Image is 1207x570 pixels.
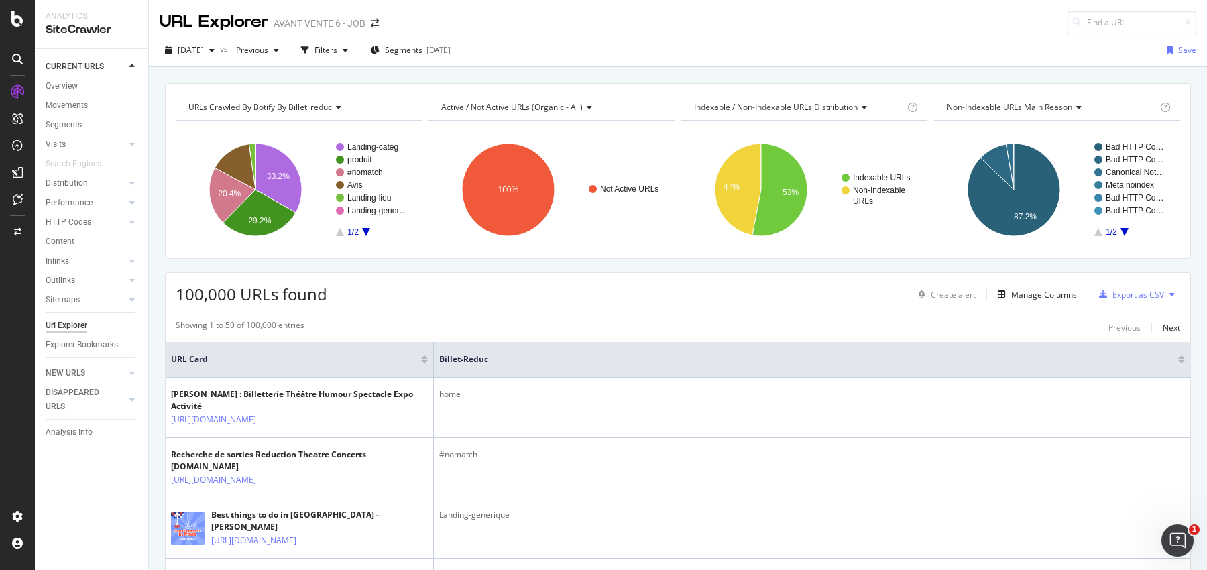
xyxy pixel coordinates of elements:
text: Bad HTTP Co… [1106,193,1163,203]
div: Analysis Info [46,425,93,439]
a: Visits [46,137,125,152]
button: [DATE] [160,40,220,61]
text: Landing-categ [347,142,398,152]
span: 2025 Sep. 8th [178,44,204,56]
a: [URL][DOMAIN_NAME] [171,473,256,487]
span: 1 [1189,524,1200,535]
h4: Active / Not Active URLs [439,97,663,118]
text: 47% [724,182,740,192]
div: Filters [314,44,337,56]
text: Meta noindex [1106,180,1154,190]
a: Explorer Bookmarks [46,338,139,352]
text: 20.4% [218,189,241,198]
div: Performance [46,196,93,210]
a: Distribution [46,176,125,190]
text: 87.2% [1014,212,1037,221]
a: Sitemaps [46,293,125,307]
text: 1/2 [347,227,359,237]
text: Bad HTTP Co… [1106,142,1163,152]
a: Outlinks [46,274,125,288]
a: DISAPPEARED URLS [46,386,125,414]
div: Search Engines [46,157,101,171]
div: Url Explorer [46,319,87,333]
text: Not Active URLs [600,184,658,194]
button: Next [1163,319,1180,335]
button: Previous [231,40,284,61]
text: Bad HTTP Co… [1106,206,1163,215]
div: Manage Columns [1011,289,1077,300]
span: 100,000 URLs found [176,283,327,305]
div: [PERSON_NAME] : Billetterie Théâtre Humour Spectacle Expo Activité [171,388,428,412]
div: A chart. [428,131,672,248]
div: NEW URLS [46,366,85,380]
text: produit [347,155,372,164]
div: Explorer Bookmarks [46,338,118,352]
div: CURRENT URLS [46,60,104,74]
button: Export as CSV [1094,284,1164,305]
span: Segments [385,44,422,56]
button: Save [1161,40,1196,61]
button: Filters [296,40,353,61]
a: [URL][DOMAIN_NAME] [171,413,256,426]
div: Movements [46,99,88,113]
div: Create alert [931,289,976,300]
div: Next [1163,322,1180,333]
iframe: Intercom live chat [1161,524,1194,557]
text: Landing-lieu [347,193,391,203]
text: #nomatch [347,168,383,177]
text: Bad HTTP Co… [1106,155,1163,164]
button: Manage Columns [992,286,1077,302]
div: Export as CSV [1112,289,1164,300]
svg: A chart. [934,131,1177,248]
text: 33.2% [267,172,290,181]
div: Recherche de sorties Reduction Theatre Concerts [DOMAIN_NAME] [171,449,428,473]
text: Indexable URLs [853,173,910,182]
a: Overview [46,79,139,93]
div: Outlinks [46,274,75,288]
div: Sitemaps [46,293,80,307]
div: Analytics [46,11,137,22]
span: Billet-reduc [439,353,1158,365]
span: Active / Not Active URLs (organic - all) [441,101,583,113]
text: 53% [783,188,799,197]
svg: A chart. [176,131,419,248]
div: Visits [46,137,66,152]
text: Avis [347,180,362,190]
span: Indexable / Non-Indexable URLs distribution [694,101,858,113]
span: URL Card [171,353,418,365]
a: CURRENT URLS [46,60,125,74]
div: Landing-generique [439,509,1185,521]
div: Best things to do in [GEOGRAPHIC_DATA] - [PERSON_NAME] [211,509,428,533]
div: SiteCrawler [46,22,137,38]
div: [DATE] [426,44,451,56]
svg: A chart. [681,131,925,248]
div: Content [46,235,74,249]
text: Landing-gener… [347,206,407,215]
span: Previous [231,44,268,56]
div: #nomatch [439,449,1185,461]
h4: Indexable / Non-Indexable URLs Distribution [691,97,905,118]
text: 100% [498,185,519,194]
text: URLs [853,196,873,206]
text: Non-Indexable [853,186,905,195]
a: Search Engines [46,157,115,171]
text: Canonical Not… [1106,168,1164,177]
div: URL Explorer [160,11,268,34]
div: Overview [46,79,78,93]
div: Previous [1108,322,1141,333]
span: URLs Crawled By Botify By billet_reduc [188,101,332,113]
a: [URL][DOMAIN_NAME] [211,534,296,547]
div: arrow-right-arrow-left [371,19,379,28]
a: Url Explorer [46,319,139,333]
div: Save [1178,44,1196,56]
input: Find a URL [1068,11,1196,34]
span: Non-Indexable URLs Main Reason [947,101,1072,113]
a: Analysis Info [46,425,139,439]
button: Previous [1108,319,1141,335]
img: main image [171,512,205,545]
a: Inlinks [46,254,125,268]
h4: Non-Indexable URLs Main Reason [944,97,1157,118]
text: 1/2 [1106,227,1117,237]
